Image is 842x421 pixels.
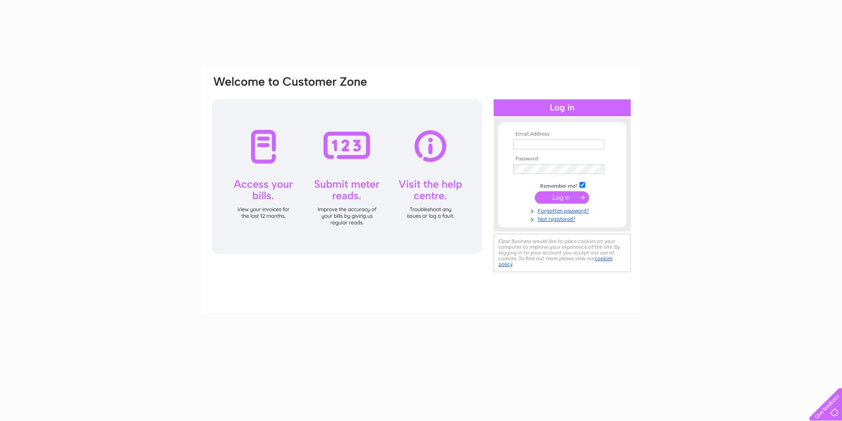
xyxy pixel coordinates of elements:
[511,181,613,190] td: Remember me?
[511,131,613,137] th: Email Address:
[494,234,631,272] div: Clear Business would like to place cookies on your computer to improve your experience of the sit...
[513,206,613,214] a: Forgotten password?
[499,255,613,267] a: cookies policy
[511,156,613,162] th: Password:
[535,191,589,204] input: Submit
[513,214,613,223] a: Not registered?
